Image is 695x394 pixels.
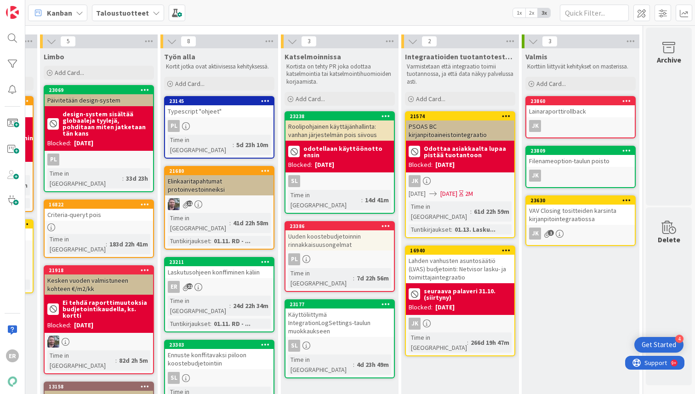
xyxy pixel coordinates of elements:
div: VAV Closing tositteiden karsinta kirjanpitointegraatiossa [526,205,635,225]
span: Add Card... [296,95,325,103]
div: 23145Typescript "ohjeet" [165,97,273,117]
div: [DATE] [74,138,93,148]
div: PL [288,253,300,265]
div: Delete [658,234,680,245]
div: Blocked: [47,320,71,330]
div: 21574 [406,112,514,120]
div: [DATE] [435,160,455,170]
div: sl [168,372,180,384]
div: JK [526,228,635,240]
div: Time in [GEOGRAPHIC_DATA] [168,213,229,233]
span: : [353,273,354,283]
div: 21680Elinkaaritapahtumat protoinvestoinneiksi [165,167,273,195]
div: Time in [GEOGRAPHIC_DATA] [409,201,470,222]
img: TK [47,336,59,348]
div: ER [6,349,19,362]
div: Time in [GEOGRAPHIC_DATA] [47,350,115,371]
div: Blocked: [47,138,71,148]
div: 23238Roolipohjainen käyttäjänhallinta: vanhan järjestelmän pois siivous [285,112,394,141]
div: PL [285,253,394,265]
span: : [210,319,211,329]
span: : [122,173,124,183]
div: 23211 [165,258,273,266]
div: ER [165,281,273,293]
span: : [233,140,234,150]
b: design-system sisältää globaaleja tyylejä, pohditaan miten jatketaan tän kans [63,111,150,137]
span: : [210,236,211,246]
div: Tuntikirjaukset [168,236,210,246]
div: Time in [GEOGRAPHIC_DATA] [47,234,106,254]
span: : [467,337,468,348]
div: Kesken vuoden valmistuneen kohteen €/m2/kk [45,274,153,295]
span: : [115,355,117,365]
span: Add Card... [55,69,84,77]
div: 23386 [285,222,394,230]
div: 23630VAV Closing tositteiden karsinta kirjanpitointegraatiossa [526,196,635,225]
div: Ennuste konffitavaksi piiloon koostebudjetointiin [165,349,273,369]
div: Lainaraporttirollback [526,105,635,117]
div: 23177Käyttöliittymä IntegrationLogSettings-taulun muokkaukseen [285,300,394,337]
div: Time in [GEOGRAPHIC_DATA] [288,354,353,375]
span: Katselmoinnissa [285,52,341,61]
div: 5d 23h 10m [234,140,271,150]
div: Blocked: [409,160,433,170]
div: Laskutusohjeen konffiminen käliin [165,266,273,278]
div: 16940 [406,246,514,255]
div: Lahden vanhusten asuntosäätiö (LVAS) budjetointi: Netvisor lasku- ja toimittajaintegraatio [406,255,514,283]
div: 7d 22h 56m [354,273,391,283]
div: Typescript "ohjeet" [165,105,273,117]
div: 23809 [526,147,635,155]
div: 23303Ennuste konffitavaksi piiloon koostebudjetointiin [165,341,273,369]
div: 23177 [290,301,394,308]
div: Tuntikirjaukset [409,224,451,234]
span: Kanban [47,7,72,18]
b: odotellaan käyttöönotto ensin [303,145,391,158]
div: 23145 [165,97,273,105]
div: Open Get Started checklist, remaining modules: 4 [634,337,684,353]
div: 21680 [169,168,273,174]
span: : [470,206,472,217]
div: Criteria-queryt pois [45,209,153,221]
div: PL [168,120,180,132]
div: 01.11. RD - ... [211,319,253,329]
span: : [451,224,452,234]
img: TK [168,198,180,210]
div: 23386Uuden koostebudjetoinnin rinnakkaisuusongelmat [285,222,394,251]
div: 23809Filenameoption-taulun poisto [526,147,635,167]
div: JK [526,170,635,182]
div: JK [406,175,514,187]
span: : [353,360,354,370]
div: PSOAS BC kirjanpitoaineistointegraatio [406,120,514,141]
div: 23238 [285,112,394,120]
span: 3 [301,36,317,47]
div: Elinkaaritapahtumat protoinvestoinneiksi [165,175,273,195]
div: Time in [GEOGRAPHIC_DATA] [288,268,353,288]
img: avatar [6,375,19,388]
div: 16940Lahden vanhusten asuntosäätiö (LVAS) budjetointi: Netvisor lasku- ja toimittajaintegraatio [406,246,514,283]
div: 266d 19h 47m [468,337,512,348]
div: 16822 [49,201,153,208]
span: 21 [187,283,193,289]
div: JK [409,318,421,330]
span: 1x [513,8,525,17]
div: Time in [GEOGRAPHIC_DATA] [168,296,229,316]
div: 21680 [165,167,273,175]
span: 3x [538,8,550,17]
div: JK [409,175,421,187]
div: 13158 [45,383,153,391]
div: 01.13. Lasku... [452,224,498,234]
div: 23238 [290,113,394,120]
div: 21918 [45,266,153,274]
div: 23860 [530,98,635,104]
div: JK [529,228,541,240]
div: PL [47,154,59,166]
div: Blocked: [288,160,312,170]
div: 4d 23h 49m [354,360,391,370]
span: 3 [542,36,558,47]
div: 23211Laskutusohjeen konffiminen käliin [165,258,273,278]
div: 41d 22h 58m [231,218,271,228]
input: Quick Filter... [560,5,629,21]
b: Ei tehdä raporttimuutoksia budjetointikaudella, ks. kortti [63,299,150,319]
b: Taloustuotteet [96,8,149,17]
span: Integraatioiden tuotantotestaus [405,52,515,61]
